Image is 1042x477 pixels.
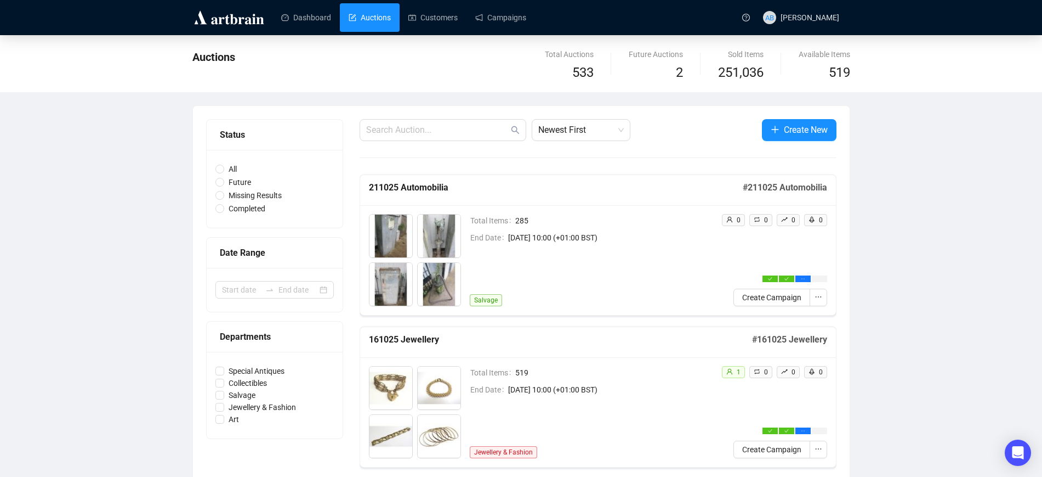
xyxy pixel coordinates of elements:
[470,367,515,379] span: Total Items
[718,63,764,83] span: 251,036
[224,365,289,377] span: Special Antiques
[418,215,460,257] img: 9002_1.jpg
[515,215,713,227] span: 285
[224,389,260,401] span: Salvage
[718,48,764,60] div: Sold Items
[508,384,713,396] span: [DATE] 10:00 (+01:00 BST)
[418,415,460,458] img: 8004_1.jpg
[224,176,255,188] span: Future
[754,368,760,375] span: retweet
[572,65,594,80] span: 533
[762,119,836,141] button: Create New
[224,163,241,175] span: All
[784,277,789,281] span: check
[676,65,683,80] span: 2
[360,327,836,468] a: 161025 Jewellery#161025 JewelleryTotal Items519End Date[DATE] 10:00 (+01:00 BST)Jewellery & Fashi...
[220,246,329,260] div: Date Range
[781,368,788,375] span: rise
[764,368,768,376] span: 0
[819,216,823,224] span: 0
[224,377,271,389] span: Collectibles
[733,441,810,458] button: Create Campaign
[768,429,772,433] span: check
[220,128,329,142] div: Status
[265,285,274,294] span: to
[192,50,235,64] span: Auctions
[278,284,317,296] input: End date
[742,444,801,456] span: Create Campaign
[1005,440,1031,466] div: Open Intercom Messenger
[742,14,750,21] span: question-circle
[369,415,412,458] img: 8003_1.jpg
[815,293,822,301] span: ellipsis
[369,333,752,346] h5: 161025 Jewellery
[349,3,391,32] a: Auctions
[281,3,331,32] a: Dashboard
[224,413,243,425] span: Art
[829,65,850,80] span: 519
[220,330,329,344] div: Departments
[515,367,713,379] span: 519
[737,368,741,376] span: 1
[752,333,827,346] h5: # 161025 Jewellery
[192,9,266,26] img: logo
[733,289,810,306] button: Create Campaign
[765,12,774,23] span: AB
[784,429,789,433] span: check
[743,181,827,194] h5: # 211025 Automobilia
[538,120,624,141] span: Newest First
[545,48,594,60] div: Total Auctions
[742,291,801,304] span: Create Campaign
[792,368,795,376] span: 0
[408,3,458,32] a: Customers
[629,48,683,60] div: Future Auctions
[222,284,261,296] input: Start date
[369,181,743,194] h5: 211025 Automobilia
[754,216,760,223] span: retweet
[470,294,502,306] span: Salvage
[764,216,768,224] span: 0
[418,263,460,306] img: 9004_1.jpg
[801,277,805,281] span: ellipsis
[781,216,788,223] span: rise
[470,384,508,396] span: End Date
[726,216,733,223] span: user
[369,215,412,257] img: 9001_1.jpg
[470,215,515,227] span: Total Items
[726,368,733,375] span: user
[808,368,815,375] span: rocket
[224,189,286,201] span: Missing Results
[369,263,412,306] img: 9003_1.jpg
[265,285,274,294] span: swap-right
[366,124,509,137] input: Search Auction...
[819,368,823,376] span: 0
[470,232,508,244] span: End Date
[771,125,779,134] span: plus
[418,367,460,409] img: 8002_1.jpg
[792,216,795,224] span: 0
[801,429,805,433] span: ellipsis
[475,3,526,32] a: Campaigns
[784,123,828,137] span: Create New
[737,216,741,224] span: 0
[808,216,815,223] span: rocket
[511,126,520,134] span: search
[768,277,772,281] span: check
[470,446,537,458] span: Jewellery & Fashion
[781,13,839,22] span: [PERSON_NAME]
[224,203,270,215] span: Completed
[508,232,713,244] span: [DATE] 10:00 (+01:00 BST)
[224,401,300,413] span: Jewellery & Fashion
[815,445,822,453] span: ellipsis
[799,48,850,60] div: Available Items
[369,367,412,409] img: 8001_1.jpg
[360,175,836,316] a: 211025 Automobilia#211025 AutomobiliaTotal Items285End Date[DATE] 10:00 (+01:00 BST)Salvageuser0r...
